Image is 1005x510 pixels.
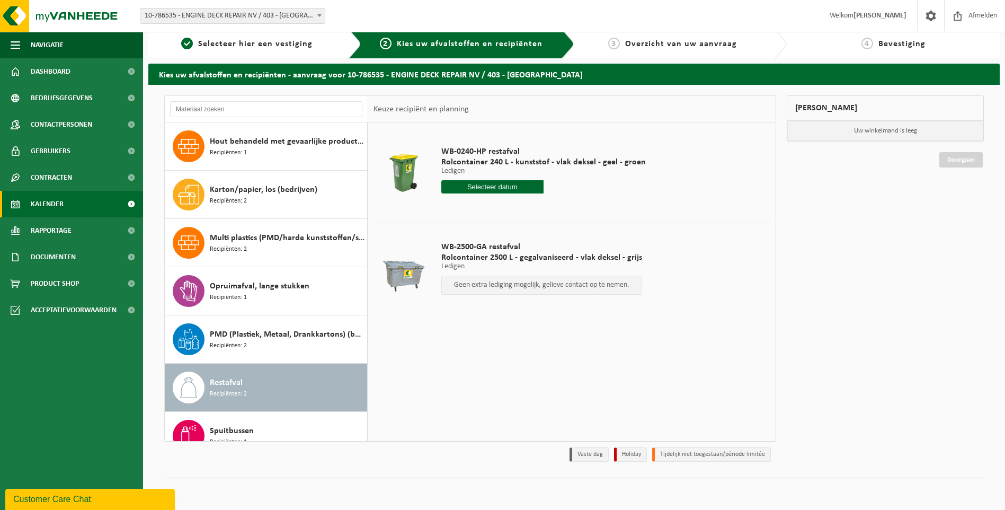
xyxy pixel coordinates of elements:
[165,171,368,219] button: Karton/papier, los (bedrijven) Recipiënten: 2
[31,164,72,191] span: Contracten
[614,447,647,462] li: Holiday
[31,138,70,164] span: Gebruikers
[140,8,325,23] span: 10-786535 - ENGINE DECK REPAIR NV / 403 - ANTWERPEN
[31,191,64,217] span: Kalender
[787,95,984,121] div: [PERSON_NAME]
[31,32,64,58] span: Navigatie
[210,183,317,196] span: Karton/papier, los (bedrijven)
[165,412,368,460] button: Spuitbussen Recipiënten: 1
[625,40,737,48] span: Overzicht van uw aanvraag
[861,38,873,49] span: 4
[608,38,620,49] span: 3
[148,64,1000,84] h2: Kies uw afvalstoffen en recipiënten - aanvraag voor 10-786535 - ENGINE DECK REPAIR NV / 403 - [GE...
[31,270,79,297] span: Product Shop
[441,168,646,175] p: Ledigen
[210,135,364,148] span: Hout behandeld met gevaarlijke producten (C), treinbilzen
[570,447,609,462] li: Vaste dag
[140,8,325,24] span: 10-786535 - ENGINE DECK REPAIR NV / 403 - ANTWERPEN
[154,38,340,50] a: 1Selecteer hier een vestiging
[31,58,70,85] span: Dashboard
[210,425,254,437] span: Spuitbussen
[441,242,642,252] span: WB-2500-GA restafval
[210,341,247,351] span: Recipiënten: 2
[5,487,177,510] iframe: chat widget
[380,38,392,49] span: 2
[210,376,243,389] span: Restafval
[210,437,247,447] span: Recipiënten: 1
[165,122,368,171] button: Hout behandeld met gevaarlijke producten (C), treinbilzen Recipiënten: 1
[31,85,93,111] span: Bedrijfsgegevens
[31,297,117,323] span: Acceptatievoorwaarden
[939,152,983,168] a: Doorgaan
[878,40,926,48] span: Bevestiging
[31,217,72,244] span: Rapportage
[441,263,642,270] p: Ledigen
[447,282,636,289] p: Geen extra lediging mogelijk, gelieve contact op te nemen.
[31,111,92,138] span: Contactpersonen
[210,232,364,244] span: Multi plastics (PMD/harde kunststoffen/spanbanden/EPS/folie naturel/folie gemengd)
[368,96,474,122] div: Keuze recipiënt en planning
[210,389,247,399] span: Recipiënten: 2
[787,121,983,141] p: Uw winkelmand is leeg
[165,219,368,267] button: Multi plastics (PMD/harde kunststoffen/spanbanden/EPS/folie naturel/folie gemengd) Recipiënten: 2
[165,315,368,364] button: PMD (Plastiek, Metaal, Drankkartons) (bedrijven) Recipiënten: 2
[441,252,642,263] span: Rolcontainer 2500 L - gegalvaniseerd - vlak deksel - grijs
[165,267,368,315] button: Opruimafval, lange stukken Recipiënten: 1
[441,157,646,168] span: Rolcontainer 240 L - kunststof - vlak deksel - geel - groen
[210,280,309,293] span: Opruimafval, lange stukken
[198,40,313,48] span: Selecteer hier een vestiging
[210,328,364,341] span: PMD (Plastiek, Metaal, Drankkartons) (bedrijven)
[397,40,542,48] span: Kies uw afvalstoffen en recipiënten
[181,38,193,49] span: 1
[210,196,247,206] span: Recipiënten: 2
[210,244,247,254] span: Recipiënten: 2
[210,148,247,158] span: Recipiënten: 1
[853,12,906,20] strong: [PERSON_NAME]
[441,146,646,157] span: WB-0240-HP restafval
[210,293,247,303] span: Recipiënten: 1
[31,244,76,270] span: Documenten
[170,101,362,117] input: Materiaal zoeken
[441,180,544,194] input: Selecteer datum
[652,447,771,462] li: Tijdelijk niet toegestaan/période limitée
[165,364,368,412] button: Restafval Recipiënten: 2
